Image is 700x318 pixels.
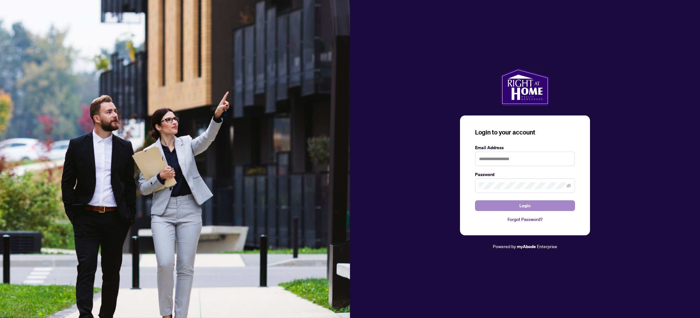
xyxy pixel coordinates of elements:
h3: Login to your account [475,128,575,137]
span: Login [519,201,531,211]
img: ma-logo [501,68,549,105]
a: myAbode [517,243,536,250]
a: Forgot Password? [475,216,575,223]
label: Password [475,171,575,178]
label: Email Address [475,144,575,151]
button: Login [475,200,575,211]
span: Powered by [493,243,516,249]
span: Enterprise [537,243,557,249]
span: eye-invisible [567,183,571,188]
